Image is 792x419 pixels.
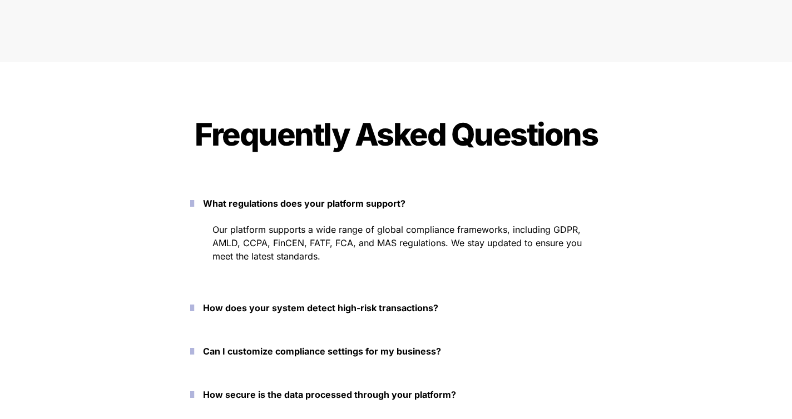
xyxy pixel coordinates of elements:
[203,302,438,313] strong: How does your system detect high-risk transactions?
[174,377,618,412] button: How secure is the data processed through your platform?
[203,198,405,209] strong: What regulations does your platform support?
[203,346,441,357] strong: Can I customize compliance settings for my business?
[212,224,585,262] span: Our platform supports a wide range of global compliance frameworks, including GDPR, AMLD, CCPA, F...
[174,334,618,368] button: Can I customize compliance settings for my business?
[174,186,618,221] button: What regulations does your platform support?
[195,116,597,153] span: Frequently Asked Questions
[174,291,618,325] button: How does your system detect high-risk transactions?
[174,221,618,282] div: What regulations does your platform support?
[203,389,456,400] strong: How secure is the data processed through your platform?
